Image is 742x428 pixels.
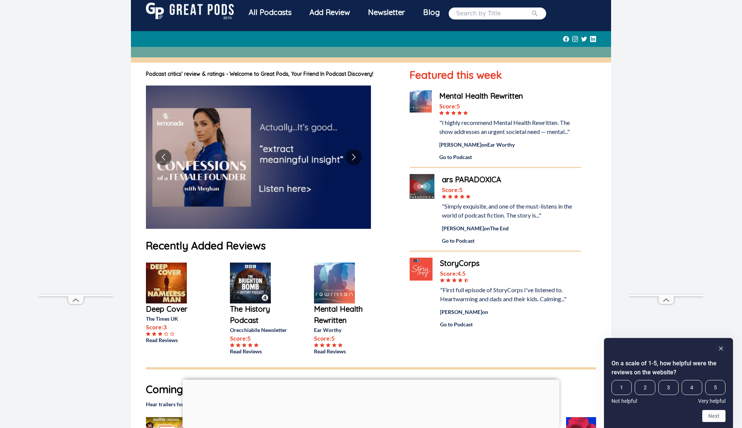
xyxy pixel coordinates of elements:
[698,398,725,404] span: Very helpful
[146,3,234,19] img: GreatPods
[440,320,581,328] a: Go to Podcast
[440,269,581,278] div: Score: 4.5
[410,258,433,281] img: StoryCorps
[442,185,581,194] div: Score: 5
[442,224,581,232] div: [PERSON_NAME] on The End
[314,326,374,334] p: Ear Worthy
[611,359,725,377] h2: On a scale of 1-5, how helpful were the reviews on the website? Select an option from 1 to 5, wit...
[38,69,113,294] iframe: Advertisement
[456,9,531,18] input: Search by Title
[146,400,596,408] h2: Hear trailers for all upcoming pods & recently new
[635,380,655,395] span: 2
[359,3,414,24] a: Newsletter
[439,118,581,136] div: "I highly recommend Mental Health Rewritten. The show addresses an urgent societal need — mental..."
[658,380,679,395] span: 3
[240,3,300,24] a: All Podcasts
[146,336,206,344] a: Read Reviews
[230,326,290,334] p: Orecchiabile Newsletter
[439,141,581,149] div: [PERSON_NAME] on Ear Worthy
[230,303,290,326] a: The History Podcast
[439,153,581,161] a: Go to Podcast
[230,263,271,303] img: The History Podcast
[314,263,355,303] img: Mental Health Rewritten
[146,263,187,303] img: Deep Cover
[146,86,371,229] img: image
[300,3,359,22] a: Add Review
[146,238,395,254] h1: Recently Added Reviews
[440,258,581,269] a: StoryCorps
[240,3,300,22] div: All Podcasts
[611,380,725,404] div: On a scale of 1-5, how helpful were the reviews on the website? Select an option from 1 to 5, wit...
[146,70,395,78] h1: Podcast critics' review & ratings - Welcome to Great Pods, Your Friend In Podcast Discovery!
[155,149,171,165] button: Go to previous slide
[183,380,560,426] iframe: Advertisement
[146,303,206,315] a: Deep Cover
[442,237,581,245] a: Go to Podcast
[611,398,637,404] span: Not helpful
[414,3,449,22] a: Blog
[629,69,704,294] iframe: Advertisement
[146,323,206,332] p: Score: 3
[314,303,374,326] a: Mental Health Rewritten
[410,67,581,83] h1: Featured this week
[230,347,290,355] a: Read Reviews
[442,202,581,220] div: "Simply exquisite, and one of the must-listens in the world of podcast fiction. The story is..."
[345,149,362,165] button: Go to next slide
[442,174,581,185] a: ars PARADOXICA
[230,334,290,343] p: Score: 5
[439,102,581,111] div: Score: 5
[410,174,434,199] img: ars PARADOXICA
[440,285,581,303] div: "First full episode of StoryCorps I've listened to. Heartwarming and dads and their kids. Calming...
[682,380,702,395] span: 4
[410,90,432,113] img: Mental Health Rewritten
[611,380,632,395] span: 1
[314,347,374,355] a: Read Reviews
[611,344,725,422] div: On a scale of 1-5, how helpful were the reviews on the website? Select an option from 1 to 5, wit...
[146,381,596,397] h1: Coming Soon
[705,380,725,395] span: 5
[314,334,374,343] p: Score: 5
[716,344,725,353] button: Hide survey
[440,308,581,316] div: [PERSON_NAME] on
[146,315,206,323] p: The Times UK
[359,3,414,22] div: Newsletter
[702,410,725,422] button: Next question
[439,90,581,102] a: Mental Health Rewritten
